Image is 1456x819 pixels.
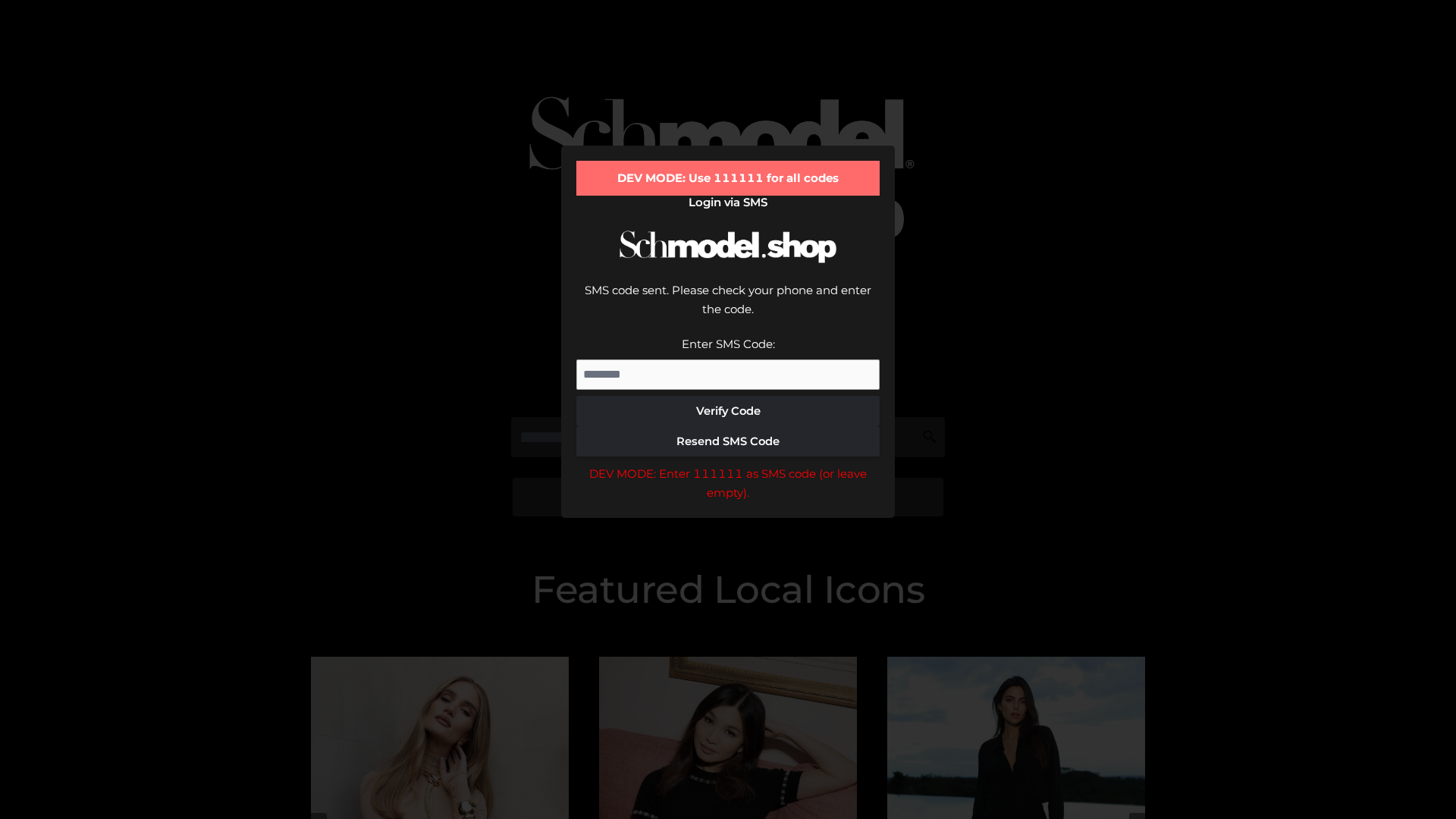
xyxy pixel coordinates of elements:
[576,396,880,426] button: Verify Code
[576,281,880,334] div: SMS code sent. Please check your phone and enter the code.
[576,464,880,503] div: DEV MODE: Enter 111111 as SMS code (or leave empty).
[576,196,880,209] h2: Login via SMS
[576,161,880,196] div: DEV MODE: Use 111111 for all codes
[614,217,842,277] img: Schmodel Logo
[576,426,880,457] button: Resend SMS Code
[682,337,775,351] label: Enter SMS Code:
